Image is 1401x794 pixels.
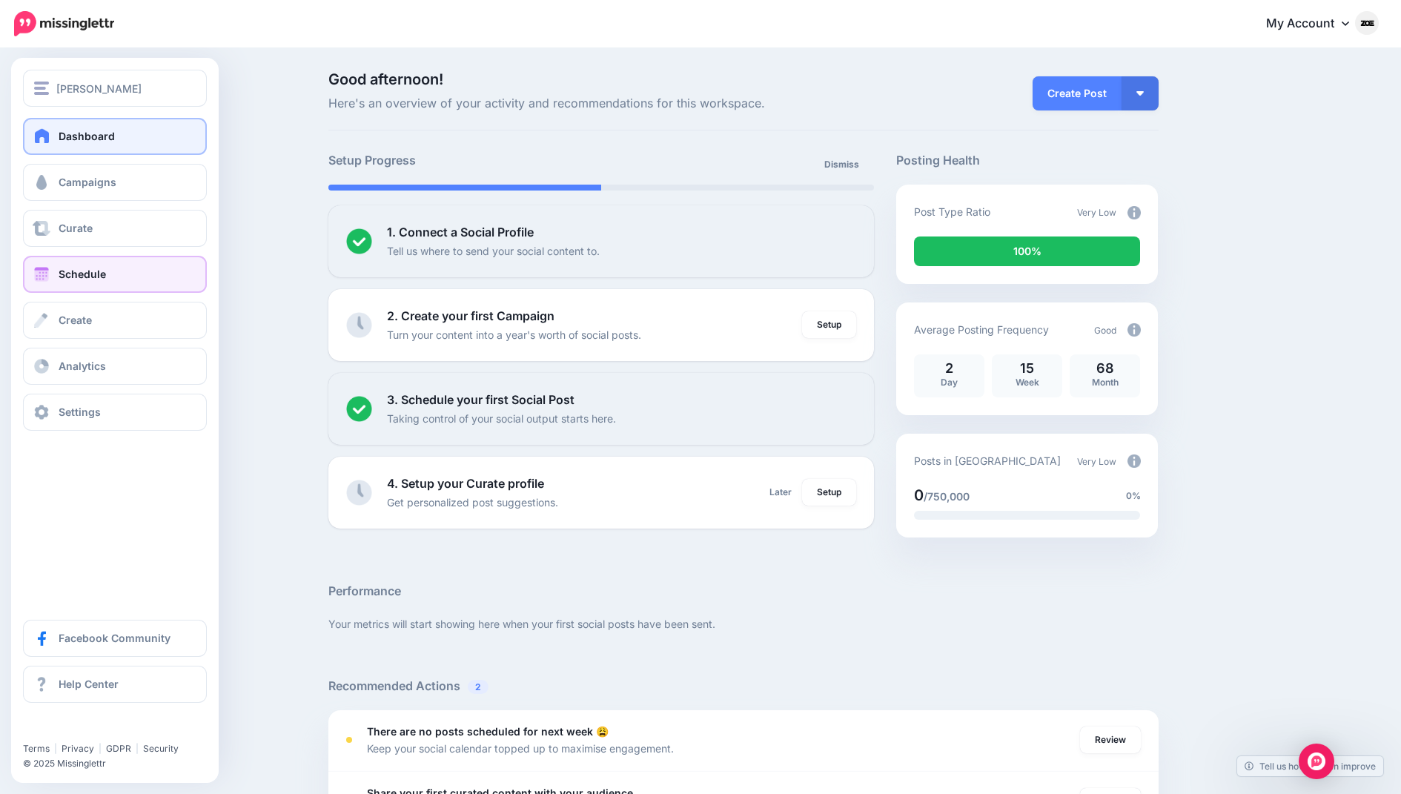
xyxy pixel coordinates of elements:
[56,80,142,97] span: [PERSON_NAME]
[23,348,207,385] a: Analytics
[387,410,616,427] p: Taking control of your social output starts here.
[54,743,57,754] span: |
[387,225,534,239] b: 1. Connect a Social Profile
[23,256,207,293] a: Schedule
[1033,76,1122,110] a: Create Post
[23,164,207,201] a: Campaigns
[328,94,875,113] span: Here's an overview of your activity and recommendations for this workspace.
[23,70,207,107] button: [PERSON_NAME]
[896,151,1158,170] h5: Posting Health
[59,268,106,280] span: Schedule
[1127,454,1141,468] img: info-circle-grey.png
[924,490,970,503] span: /750,000
[59,406,101,418] span: Settings
[23,118,207,155] a: Dashboard
[59,678,119,690] span: Help Center
[59,222,93,234] span: Curate
[328,582,1159,601] h5: Performance
[14,11,114,36] img: Missinglettr
[1077,456,1116,467] span: Very Low
[802,479,856,506] a: Setup
[921,362,977,375] p: 2
[23,743,50,754] a: Terms
[346,396,372,422] img: checked-circle.png
[106,743,131,754] a: GDPR
[387,326,641,343] p: Turn your content into a year's worth of social posts.
[387,392,574,407] b: 3. Schedule your first Social Post
[387,476,544,491] b: 4. Setup your Curate profile
[23,210,207,247] a: Curate
[59,130,115,142] span: Dashboard
[914,236,1140,266] div: 100% of your posts in the last 30 days were manually created (i.e. were not from Drip Campaigns o...
[328,151,601,170] h5: Setup Progress
[1077,362,1133,375] p: 68
[815,151,868,178] a: Dismiss
[1127,323,1141,337] img: info-circle-grey.png
[59,360,106,372] span: Analytics
[346,228,372,254] img: checked-circle.png
[59,176,116,188] span: Campaigns
[468,680,488,694] span: 2
[1092,377,1119,388] span: Month
[914,203,990,220] p: Post Type Ratio
[914,452,1061,469] p: Posts in [GEOGRAPHIC_DATA]
[34,82,49,95] img: menu.png
[914,321,1049,338] p: Average Posting Frequency
[143,743,179,754] a: Security
[59,314,92,326] span: Create
[346,737,352,743] div: <div class='status-dot small red margin-right'></div>Error
[62,743,94,754] a: Privacy
[59,632,170,644] span: Facebook Community
[23,302,207,339] a: Create
[1080,727,1141,753] a: Review
[367,740,674,757] p: Keep your social calendar topped up to maximise engagement.
[328,70,443,88] span: Good afternoon!
[346,480,372,506] img: clock-grey.png
[914,486,924,504] span: 0
[802,311,856,338] a: Setup
[23,666,207,703] a: Help Center
[1127,206,1141,219] img: info-circle-grey.png
[387,494,558,511] p: Get personalized post suggestions.
[1094,325,1116,336] span: Good
[761,479,801,506] a: Later
[23,756,218,771] li: © 2025 Missinglettr
[1126,489,1141,503] span: 0%
[328,677,1159,695] h5: Recommended Actions
[1299,744,1334,779] div: Open Intercom Messenger
[367,725,609,738] b: There are no posts scheduled for next week 😩
[387,242,600,259] p: Tell us where to send your social content to.
[1136,91,1144,96] img: arrow-down-white.png
[1077,207,1116,218] span: Very Low
[999,362,1055,375] p: 15
[346,312,372,338] img: clock-grey.png
[328,615,1159,632] p: Your metrics will start showing here when your first social posts have been sent.
[941,377,958,388] span: Day
[1016,377,1039,388] span: Week
[23,721,138,736] iframe: Twitter Follow Button
[23,394,207,431] a: Settings
[1237,756,1383,776] a: Tell us how we can improve
[136,743,139,754] span: |
[23,620,207,657] a: Facebook Community
[99,743,102,754] span: |
[387,308,554,323] b: 2. Create your first Campaign
[1251,6,1379,42] a: My Account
